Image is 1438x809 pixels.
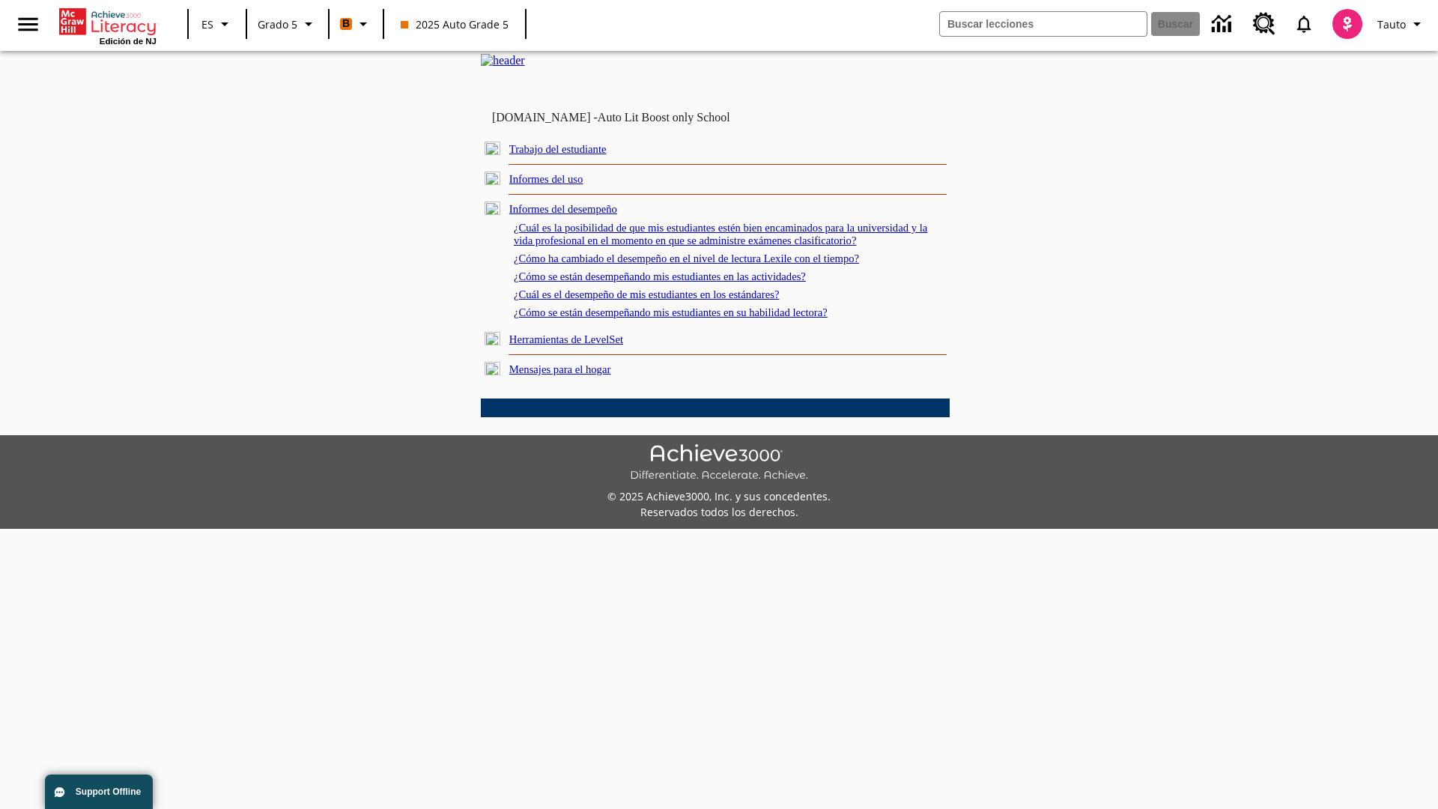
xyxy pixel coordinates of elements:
button: Boost El color de la clase es anaranjado. Cambiar el color de la clase. [334,10,378,37]
a: Informes del desempeño [509,203,617,215]
a: ¿Cómo ha cambiado el desempeño en el nivel de lectura Lexile con el tiempo? [514,252,859,264]
a: Trabajo del estudiante [509,143,607,155]
img: plus.gif [485,332,500,345]
img: minus.gif [485,202,500,215]
img: plus.gif [485,362,500,375]
div: Portada [59,5,157,46]
span: Edición de NJ [100,37,157,46]
a: Mensajes para el hogar [509,363,611,375]
img: avatar image [1332,9,1362,39]
img: Achieve3000 Differentiate Accelerate Achieve [630,444,808,482]
a: Herramientas de LevelSet [509,333,623,345]
img: plus.gif [485,142,500,155]
button: Abrir el menú lateral [6,2,50,46]
a: ¿Cuál es el desempeño de mis estudiantes en los estándares? [514,288,780,300]
span: Tauto [1377,16,1406,32]
button: Support Offline [45,775,153,809]
td: [DOMAIN_NAME] - [492,111,768,124]
button: Grado: Grado 5, Elige un grado [252,10,324,37]
span: Support Offline [76,787,141,797]
span: B [342,14,350,33]
a: ¿Cómo se están desempeñando mis estudiantes en las actividades? [514,270,806,282]
a: ¿Cómo se están desempeñando mis estudiantes en su habilidad lectora? [514,306,828,318]
a: Informes del uso [509,173,583,185]
button: Perfil/Configuración [1371,10,1432,37]
a: Centro de información [1203,4,1244,45]
input: Buscar campo [940,12,1147,36]
a: Centro de recursos, Se abrirá en una pestaña nueva. [1244,4,1284,44]
nobr: Auto Lit Boost only School [598,111,730,124]
button: Lenguaje: ES, Selecciona un idioma [193,10,241,37]
span: ES [201,16,213,32]
a: ¿Cuál es la posibilidad de que mis estudiantes estén bien encaminados para la universidad y la vi... [514,222,927,246]
img: plus.gif [485,172,500,185]
button: Escoja un nuevo avatar [1323,4,1371,43]
img: header [481,54,525,67]
a: Notificaciones [1284,4,1323,43]
span: Grado 5 [258,16,297,32]
span: 2025 Auto Grade 5 [401,16,509,32]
